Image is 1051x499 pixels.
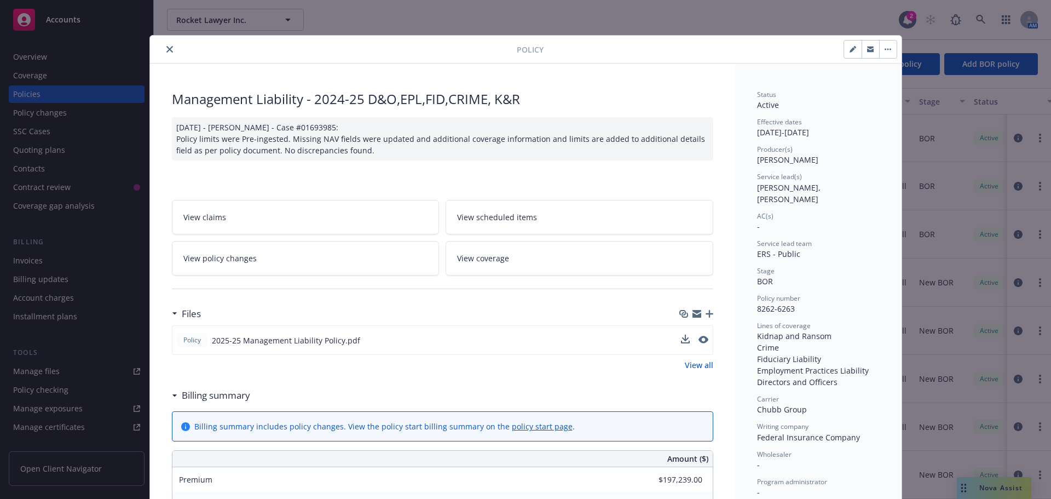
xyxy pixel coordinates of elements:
[457,211,537,223] span: View scheduled items
[757,404,807,415] span: Chubb Group
[757,487,760,497] span: -
[757,353,880,365] div: Fiduciary Liability
[757,182,823,204] span: [PERSON_NAME], [PERSON_NAME]
[163,43,176,56] button: close
[172,307,201,321] div: Files
[757,321,811,330] span: Lines of coverage
[757,211,773,221] span: AC(s)
[172,117,713,160] div: [DATE] - [PERSON_NAME] - Case #01693985: Policy limits were Pre-ingested. Missing NAV fields were...
[181,335,203,345] span: Policy
[757,221,760,232] span: -
[446,200,713,234] a: View scheduled items
[757,342,880,353] div: Crime
[517,44,544,55] span: Policy
[172,388,250,403] div: Billing summary
[757,450,792,459] span: Wholesaler
[757,145,793,154] span: Producer(s)
[757,266,775,276] span: Stage
[757,303,795,314] span: 8262-6263
[638,472,709,488] input: 0.00
[757,90,776,99] span: Status
[446,241,713,276] a: View coverage
[757,249,800,259] span: ERS - Public
[757,477,827,486] span: Program administrator
[182,388,250,403] h3: Billing summary
[757,117,880,138] div: [DATE] - [DATE]
[757,154,818,165] span: [PERSON_NAME]
[757,432,860,443] span: Federal Insurance Company
[757,100,779,110] span: Active
[183,253,257,264] span: View policy changes
[681,335,690,343] button: download file
[757,394,779,404] span: Carrier
[172,90,713,108] div: Management Liability - 2024-25 D&O,EPL,FID,CRIME, K&R
[172,200,440,234] a: View claims
[182,307,201,321] h3: Files
[194,421,575,432] div: Billing summary includes policy changes. View the policy start billing summary on the .
[757,276,773,286] span: BOR
[212,335,360,346] span: 2025-25 Management Liability Policy.pdf
[179,474,212,485] span: Premium
[681,335,690,346] button: download file
[757,294,800,303] span: Policy number
[667,453,708,464] span: Amount ($)
[172,241,440,276] a: View policy changes
[685,359,713,371] a: View all
[698,335,708,346] button: preview file
[757,365,880,376] div: Employment Practices Liability
[757,239,812,248] span: Service lead team
[183,211,226,223] span: View claims
[757,376,880,388] div: Directors and Officers
[757,330,880,342] div: Kidnap and Ransom
[698,336,708,343] button: preview file
[457,253,509,264] span: View coverage
[757,117,802,127] span: Effective dates
[757,172,802,181] span: Service lead(s)
[512,421,573,432] a: policy start page
[757,422,809,431] span: Writing company
[757,460,760,470] span: -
